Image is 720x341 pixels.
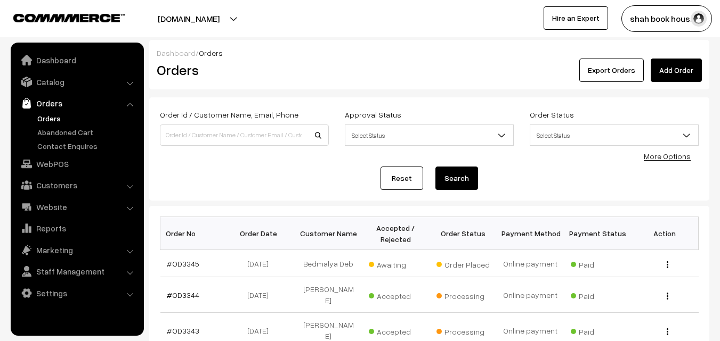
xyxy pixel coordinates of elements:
[345,124,514,146] span: Select Status
[35,140,140,152] a: Contact Enquires
[228,217,295,250] th: Order Date
[497,277,564,313] td: Online payment
[369,323,422,337] span: Accepted
[13,197,140,217] a: Website
[160,124,329,146] input: Order Id / Customer Name / Customer Email / Customer Phone
[564,217,631,250] th: Payment Status
[13,94,140,113] a: Orders
[13,176,140,195] a: Customers
[497,250,564,277] td: Online payment
[651,59,702,82] a: Add Order
[13,11,107,23] a: COMMMERCE
[530,126,698,145] span: Select Status
[544,6,608,30] a: Hire an Expert
[160,109,298,120] label: Order Id / Customer Name, Email, Phone
[691,11,707,27] img: user
[436,256,490,270] span: Order Placed
[644,152,691,161] a: More Options
[436,323,490,337] span: Processing
[381,167,423,190] a: Reset
[13,219,140,238] a: Reports
[579,59,644,82] button: Export Orders
[345,109,401,120] label: Approval Status
[13,14,125,22] img: COMMMERCE
[530,109,574,120] label: Order Status
[571,288,624,302] span: Paid
[13,284,140,303] a: Settings
[571,323,624,337] span: Paid
[295,217,362,250] th: Customer Name
[13,154,140,173] a: WebPOS
[120,5,257,32] button: [DOMAIN_NAME]
[436,288,490,302] span: Processing
[295,250,362,277] td: Bedmalya Deb
[497,217,564,250] th: Payment Method
[362,217,429,250] th: Accepted / Rejected
[13,262,140,281] a: Staff Management
[167,290,199,300] a: #OD3344
[571,256,624,270] span: Paid
[35,113,140,124] a: Orders
[13,240,140,260] a: Marketing
[369,256,422,270] span: Awaiting
[435,167,478,190] button: Search
[530,124,699,146] span: Select Status
[160,217,228,250] th: Order No
[667,293,668,300] img: Menu
[35,127,140,138] a: Abandoned Cart
[667,328,668,335] img: Menu
[295,277,362,313] td: [PERSON_NAME]
[631,217,698,250] th: Action
[167,326,199,335] a: #OD3343
[345,126,513,145] span: Select Status
[157,62,328,78] h2: Orders
[199,48,223,57] span: Orders
[13,51,140,70] a: Dashboard
[157,47,702,59] div: /
[157,48,196,57] a: Dashboard
[621,5,712,32] button: shah book hous…
[228,277,295,313] td: [DATE]
[167,259,199,268] a: #OD3345
[13,72,140,92] a: Catalog
[430,217,497,250] th: Order Status
[228,250,295,277] td: [DATE]
[369,288,422,302] span: Accepted
[667,261,668,268] img: Menu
